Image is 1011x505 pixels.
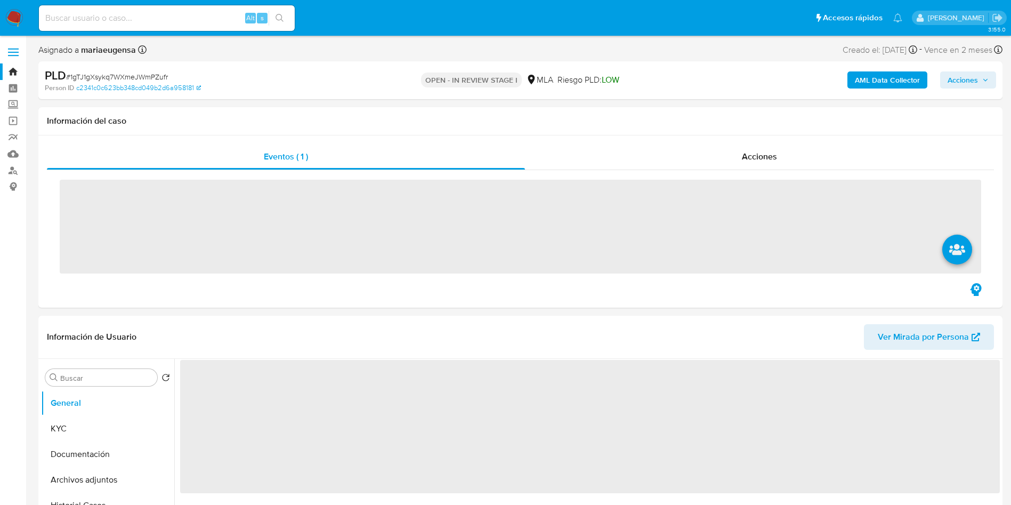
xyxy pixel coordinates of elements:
[557,74,619,86] span: Riesgo PLD:
[41,416,174,442] button: KYC
[246,13,255,23] span: Alt
[823,12,883,23] span: Accesos rápidos
[864,324,994,350] button: Ver Mirada por Persona
[928,13,988,23] p: mariaeugenia.sanchez@mercadolibre.com
[855,71,920,89] b: AML Data Collector
[41,390,174,416] button: General
[742,150,777,163] span: Acciones
[261,13,264,23] span: s
[602,74,619,86] span: LOW
[76,83,201,93] a: c2341c0c623bb348cd049b2d6a958181
[39,11,295,25] input: Buscar usuario o caso...
[878,324,969,350] span: Ver Mirada por Persona
[41,442,174,467] button: Documentación
[948,71,978,89] span: Acciones
[41,467,174,493] button: Archivos adjuntos
[893,13,902,22] a: Notificaciones
[421,73,522,87] p: OPEN - IN REVIEW STAGE I
[60,373,153,383] input: Buscar
[47,332,136,342] h1: Información de Usuario
[919,43,922,57] span: -
[45,67,66,84] b: PLD
[847,71,927,89] button: AML Data Collector
[161,373,170,385] button: Volver al orden por defecto
[924,44,992,56] span: Vence en 2 meses
[526,74,553,86] div: MLA
[180,360,1000,493] span: ‌
[50,373,58,382] button: Buscar
[79,44,136,56] b: mariaeugensa
[60,180,981,274] span: ‌
[264,150,308,163] span: Eventos ( 1 )
[66,71,168,82] span: # 1gTJ1gXsykq7WXmeJWmPZufr
[38,44,136,56] span: Asignado a
[45,83,74,93] b: Person ID
[47,116,994,126] h1: Información del caso
[269,11,290,26] button: search-icon
[940,71,996,89] button: Acciones
[992,12,1003,23] a: Salir
[843,43,917,57] div: Creado el: [DATE]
